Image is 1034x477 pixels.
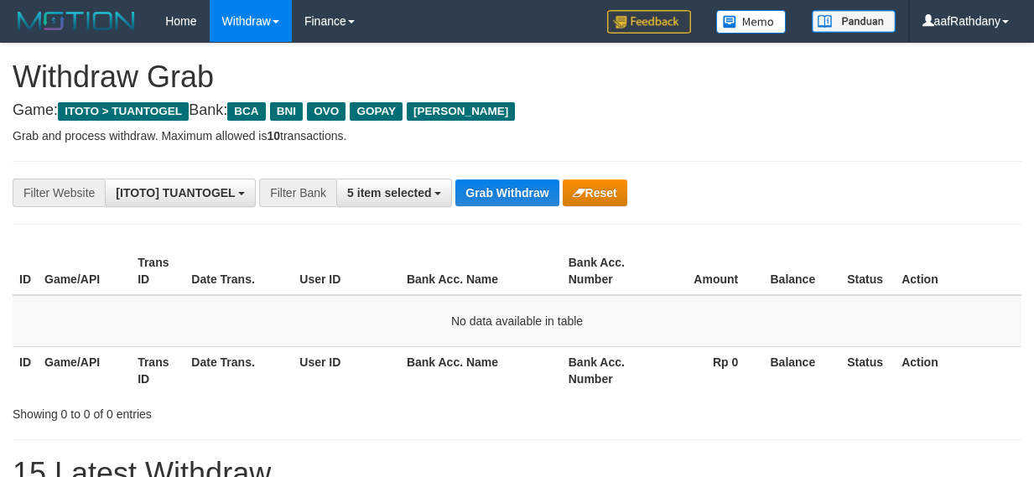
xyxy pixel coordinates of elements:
[763,247,840,295] th: Balance
[13,127,1021,144] p: Grab and process withdraw. Maximum allowed is transactions.
[13,247,38,295] th: ID
[270,102,303,121] span: BNI
[336,179,452,207] button: 5 item selected
[812,10,896,33] img: panduan.png
[116,186,235,200] span: [ITOTO] TUANTOGEL
[400,247,562,295] th: Bank Acc. Name
[400,346,562,394] th: Bank Acc. Name
[407,102,515,121] span: [PERSON_NAME]
[895,346,1021,394] th: Action
[840,247,895,295] th: Status
[13,8,140,34] img: MOTION_logo.png
[716,10,787,34] img: Button%20Memo.svg
[653,346,763,394] th: Rp 0
[13,295,1021,347] td: No data available in table
[347,186,431,200] span: 5 item selected
[38,346,131,394] th: Game/API
[562,247,653,295] th: Bank Acc. Number
[131,247,184,295] th: Trans ID
[455,179,559,206] button: Grab Withdraw
[293,346,400,394] th: User ID
[293,247,400,295] th: User ID
[307,102,346,121] span: OVO
[350,102,403,121] span: GOPAY
[184,247,293,295] th: Date Trans.
[267,129,280,143] strong: 10
[58,102,189,121] span: ITOTO > TUANTOGEL
[895,247,1021,295] th: Action
[259,179,336,207] div: Filter Bank
[13,399,418,423] div: Showing 0 to 0 of 0 entries
[13,102,1021,119] h4: Game: Bank:
[840,346,895,394] th: Status
[563,179,627,206] button: Reset
[131,346,184,394] th: Trans ID
[13,179,105,207] div: Filter Website
[184,346,293,394] th: Date Trans.
[13,60,1021,94] h1: Withdraw Grab
[38,247,131,295] th: Game/API
[13,346,38,394] th: ID
[763,346,840,394] th: Balance
[105,179,256,207] button: [ITOTO] TUANTOGEL
[562,346,653,394] th: Bank Acc. Number
[227,102,265,121] span: BCA
[653,247,763,295] th: Amount
[607,10,691,34] img: Feedback.jpg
